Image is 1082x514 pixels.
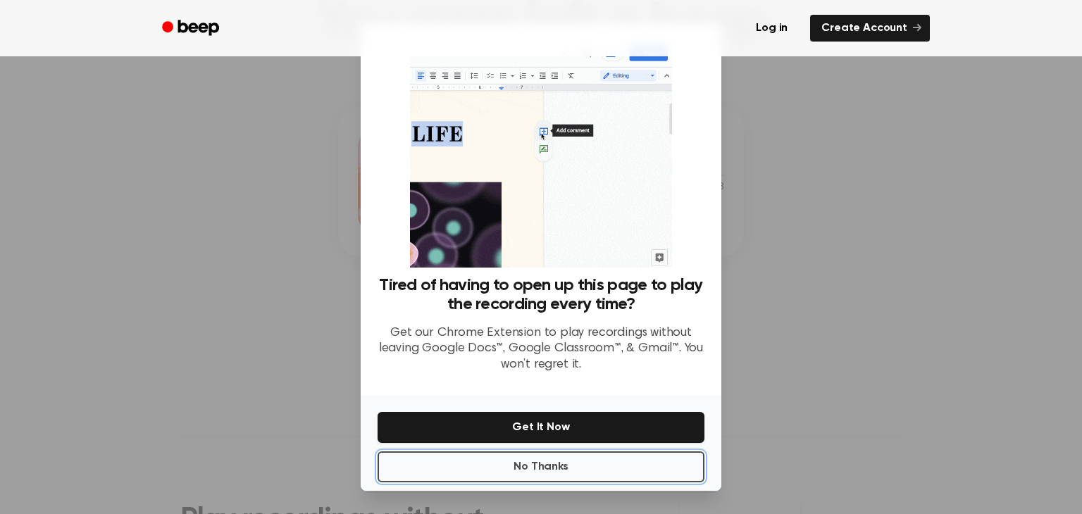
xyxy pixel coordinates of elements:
[378,325,704,373] p: Get our Chrome Extension to play recordings without leaving Google Docs™, Google Classroom™, & Gm...
[152,15,232,42] a: Beep
[378,412,704,443] button: Get It Now
[742,12,802,44] a: Log in
[410,40,671,268] img: Beep extension in action
[378,451,704,482] button: No Thanks
[810,15,930,42] a: Create Account
[378,276,704,314] h3: Tired of having to open up this page to play the recording every time?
